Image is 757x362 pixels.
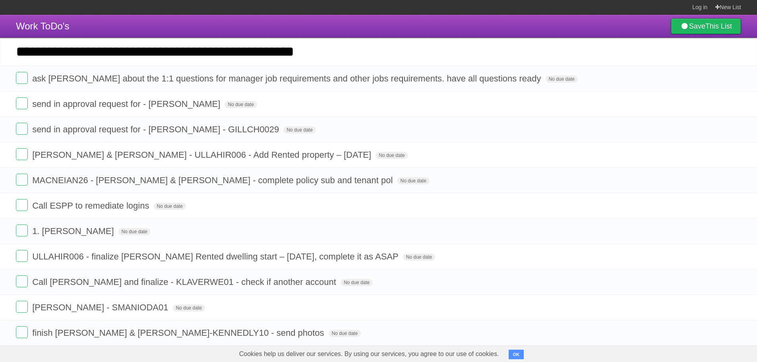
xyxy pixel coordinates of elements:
span: finish [PERSON_NAME] & [PERSON_NAME]-KENNEDLY10 - send photos [32,328,326,338]
span: No due date [154,203,186,210]
span: Call [PERSON_NAME] and finalize - KLAVERWE01 - check if another account [32,277,338,287]
span: No due date [329,330,361,337]
span: Cookies help us deliver our services. By using our services, you agree to our use of cookies. [231,346,507,362]
span: ULLAHIR006 - finalize [PERSON_NAME] Rented dwelling start – [DATE], complete it as ASAP [32,252,401,261]
label: Done [16,326,28,338]
label: Done [16,148,28,160]
label: Done [16,174,28,186]
label: Done [16,72,28,84]
span: No due date [341,279,373,286]
b: This List [705,22,732,30]
span: No due date [546,75,578,83]
label: Done [16,301,28,313]
span: No due date [403,254,435,261]
span: ask [PERSON_NAME] about the 1:1 questions for manager job requirements and other jobs requirement... [32,74,543,83]
label: Done [16,97,28,109]
span: No due date [225,101,257,108]
label: Done [16,199,28,211]
span: [PERSON_NAME] - SMANIODA01 [32,302,170,312]
label: Done [16,275,28,287]
span: Call ESPP to remediate logins [32,201,151,211]
span: [PERSON_NAME] & [PERSON_NAME] - ULLAHIR006 - Add Rented property – [DATE] [32,150,373,160]
button: OK [509,350,524,359]
span: Work ToDo's [16,21,69,31]
span: No due date [283,126,316,134]
span: No due date [397,177,429,184]
a: SaveThis List [671,18,741,34]
span: MACNEIAN26 - [PERSON_NAME] & [PERSON_NAME] - complete policy sub and tenant pol [32,175,395,185]
span: 1. [PERSON_NAME] [32,226,116,236]
span: No due date [173,304,205,312]
span: send in approval request for - [PERSON_NAME] - GILLCH0029 [32,124,281,134]
span: No due date [118,228,151,235]
label: Done [16,225,28,236]
label: Done [16,250,28,262]
span: No due date [376,152,408,159]
label: Done [16,123,28,135]
span: send in approval request for - [PERSON_NAME] [32,99,222,109]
